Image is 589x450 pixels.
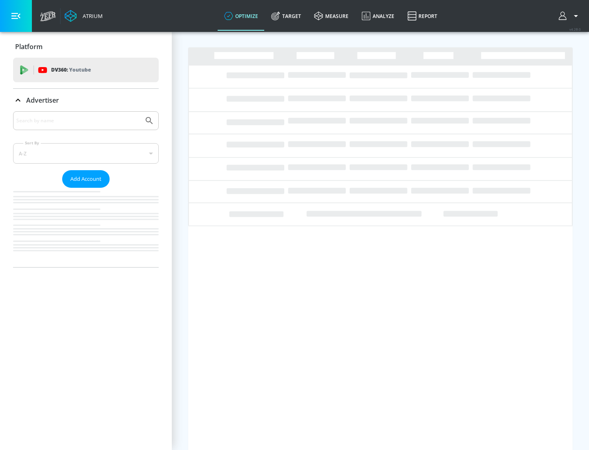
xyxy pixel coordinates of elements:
div: Advertiser [13,89,159,112]
a: Target [265,1,308,31]
a: Atrium [65,10,103,22]
p: Platform [15,42,43,51]
label: Sort By [23,140,41,146]
a: Analyze [355,1,401,31]
a: optimize [218,1,265,31]
span: v 4.28.0 [569,27,581,32]
a: measure [308,1,355,31]
div: Advertiser [13,111,159,267]
button: Add Account [62,170,110,188]
div: Platform [13,35,159,58]
a: Report [401,1,444,31]
nav: list of Advertiser [13,188,159,267]
input: Search by name [16,115,140,126]
p: Advertiser [26,96,59,105]
p: DV360: [51,65,91,74]
div: A-Z [13,143,159,164]
div: Atrium [79,12,103,20]
span: Add Account [70,174,101,184]
p: Youtube [69,65,91,74]
div: DV360: Youtube [13,58,159,82]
